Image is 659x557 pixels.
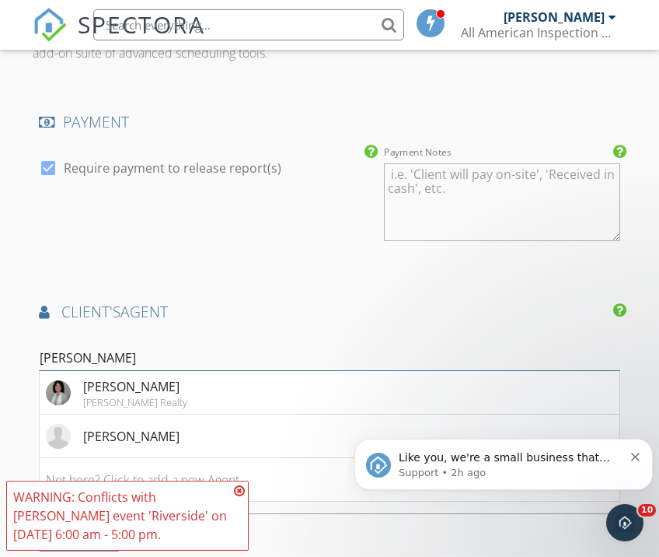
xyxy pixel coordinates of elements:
[46,380,71,405] img: data
[39,302,619,322] h4: AGENT
[39,112,619,132] h4: PAYMENT
[51,45,270,120] span: Like you, we're a small business that relies on reviews to grow. If you have a few minutes, we'd ...
[83,427,180,446] div: [PERSON_NAME]
[638,504,656,517] span: 10
[40,458,619,502] li: Not here? Click to add a new Agent
[39,345,619,371] input: Search for an Agent
[504,9,605,25] div: [PERSON_NAME]
[33,8,67,42] img: The Best Home Inspection Software - Spectora
[61,301,120,322] span: client's
[83,396,187,408] div: [PERSON_NAME] Realty
[606,504,643,541] iframe: Intercom live chat
[348,406,659,515] iframe: Intercom notifications message
[13,488,229,544] div: WARNING: Conflicts with [PERSON_NAME] event 'Riverside' on [DATE] 6:00 am - 5:00 pm.
[46,424,71,449] img: default-user-f0147aede5fd5fa78ca7ade42f37bd4542148d508eef1c3d3ea960f66861d68b.jpg
[64,160,281,176] label: Require payment to release report(s)
[461,25,616,40] div: All American Inspection Services
[93,9,404,40] input: Search everything...
[51,60,275,74] p: Message from Support, sent 2h ago
[83,377,187,396] div: [PERSON_NAME]
[33,21,205,54] a: SPECTORA
[283,43,293,55] button: Dismiss notification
